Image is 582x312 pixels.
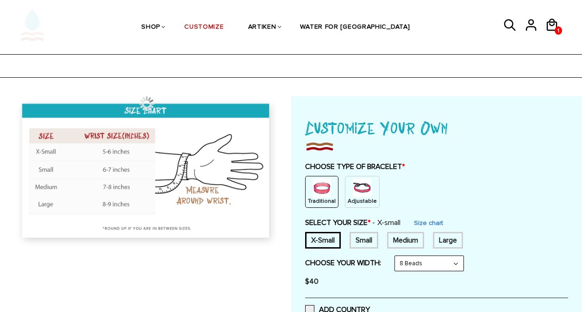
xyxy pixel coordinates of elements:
p: Adjustable [348,197,377,205]
span: $40 [305,277,319,286]
label: CHOOSE YOUR WIDTH: [305,258,381,268]
label: SELECT YOUR SIZE [305,218,401,227]
div: 8 inches [433,232,463,249]
a: 1 [555,26,562,35]
img: size_chart_new.png [14,96,280,250]
img: ajax-loader.gif [139,96,154,111]
a: SHOP [141,4,160,51]
img: non-string.png [313,179,331,197]
div: 6 inches [305,232,341,249]
div: Non String [305,176,338,208]
span: X-small [372,218,401,227]
a: WATER FOR [GEOGRAPHIC_DATA] [300,4,410,51]
label: CHOOSE TYPE OF BRACELET [305,162,569,171]
img: string.PNG [353,179,371,197]
a: ARTIKEN [248,4,276,51]
div: 7 inches [350,232,378,249]
span: 1 [555,25,562,37]
div: String [345,176,380,208]
p: Traditional [308,197,336,205]
div: 7.5 inches [387,232,424,249]
a: Size chart [414,219,443,227]
a: CUSTOMIZE [184,4,224,51]
img: imgboder_100x.png [305,140,334,153]
h1: Customize Your Own [305,115,569,140]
